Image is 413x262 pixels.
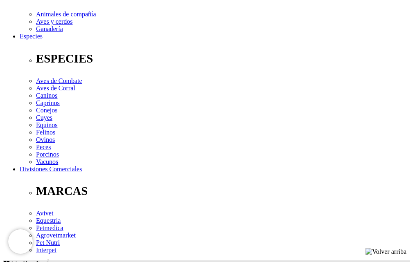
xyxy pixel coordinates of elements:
[366,248,406,255] img: Volver arriba
[36,217,61,224] a: Equestria
[36,136,55,143] a: Ovinos
[36,85,75,92] a: Aves de Corral
[36,99,60,106] a: Caprinos
[20,166,82,172] a: Divisiones Comerciales
[36,52,410,65] p: ESPECIES
[36,25,63,32] a: Ganadería
[20,33,43,40] a: Especies
[36,246,56,253] a: Interpet
[36,239,60,246] a: Pet Nutri
[36,224,63,231] a: Petmedica
[8,229,33,254] iframe: Brevo live chat
[36,143,51,150] a: Peces
[36,184,410,198] p: MARCAS
[36,77,82,84] a: Aves de Combate
[36,114,52,121] a: Cuyes
[36,11,96,18] a: Animales de compañía
[36,151,59,158] a: Porcinos
[36,18,72,25] a: Aves y cerdos
[36,92,57,99] a: Caninos
[36,121,57,128] a: Equinos
[36,107,57,114] a: Conejos
[36,210,53,217] a: Avivet
[36,129,55,136] a: Felinos
[36,232,76,239] a: Agrovetmarket
[36,158,58,165] a: Vacunos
